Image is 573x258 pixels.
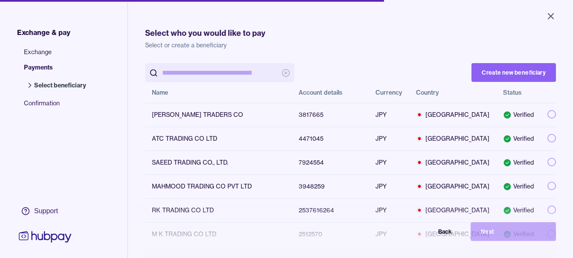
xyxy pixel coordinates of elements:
td: 2537616264 [292,198,369,222]
a: Support [17,202,73,220]
input: search [162,63,277,82]
span: [GEOGRAPHIC_DATA] [416,158,489,167]
div: Verified [503,134,534,143]
td: JPY [369,198,409,222]
span: [GEOGRAPHIC_DATA] [416,182,489,191]
td: 3817665 [292,103,369,127]
th: Currency [369,82,409,103]
th: Status [496,82,541,103]
td: 7924554 [292,151,369,174]
div: Support [34,206,58,216]
h1: Select who you would like to pay [145,27,556,39]
td: ATC TRADING CO LTD [145,127,292,151]
th: Name [145,82,292,103]
span: Confirmation [24,99,95,114]
div: Verified [503,182,534,191]
span: [GEOGRAPHIC_DATA] [416,206,489,215]
button: Close [535,7,566,26]
span: Exchange & pay [17,27,70,38]
span: [GEOGRAPHIC_DATA] [416,110,489,119]
th: Country [409,82,496,103]
td: RK TRADING CO LTD [145,198,292,222]
p: Select or create a beneficiary [145,41,556,49]
td: JPY [369,151,409,174]
th: Account details [292,82,369,103]
td: SAEED TRADING CO., LTD. [145,151,292,174]
div: Verified [503,158,534,167]
td: 3948259 [292,174,369,198]
div: Verified [503,206,534,215]
span: Select beneficiary [34,81,86,90]
td: 4471045 [292,127,369,151]
td: JPY [369,103,409,127]
td: MAHMOOD TRADING CO PVT LTD [145,174,292,198]
div: Verified [503,110,534,119]
button: Back [377,222,462,241]
td: [PERSON_NAME] TRADERS CO [145,103,292,127]
button: Create new beneficiary [471,63,556,82]
td: JPY [369,127,409,151]
span: Payments [24,63,95,78]
td: JPY [369,174,409,198]
span: [GEOGRAPHIC_DATA] [416,134,489,143]
span: Exchange [24,48,95,63]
